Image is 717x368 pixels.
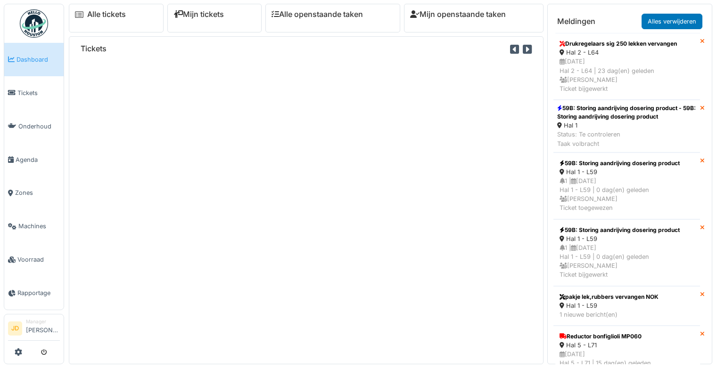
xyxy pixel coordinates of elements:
a: Dashboard [4,43,64,76]
a: Mijn openstaande taken [410,10,506,19]
div: Hal 1 - L59 [560,301,694,310]
span: Dashboard [16,55,60,64]
span: Voorraad [17,255,60,264]
div: Hal 1 - L59 [560,168,694,176]
div: Drukregelaars sig 250 lekken vervangen [560,40,694,48]
a: Alle tickets [87,10,126,19]
a: Tickets [4,76,64,110]
li: JD [8,321,22,336]
h6: Meldingen [557,17,595,26]
a: Voorraad [4,243,64,276]
a: Agenda [4,143,64,176]
span: Machines [18,222,60,231]
div: Status: Te controleren Taak volbracht [557,130,696,148]
a: Onderhoud [4,110,64,143]
div: 1 | [DATE] Hal 1 - L59 | 0 dag(en) geleden [PERSON_NAME] Ticket toegewezen [560,176,694,213]
div: 59B: Storing aandrijving dosering product [560,159,694,168]
a: Mijn tickets [173,10,224,19]
a: Rapportage [4,276,64,310]
a: pakje lek,rubbers vervangen NOK Hal 1 - L59 1 nieuwe bericht(en) [553,286,700,326]
div: 59B: Storing aandrijving dosering product [560,226,694,234]
h6: Tickets [81,44,107,53]
li: [PERSON_NAME] [26,318,60,338]
div: Hal 1 - L59 [560,234,694,243]
span: Rapportage [17,288,60,297]
a: 59B: Storing aandrijving dosering product Hal 1 - L59 1 |[DATE]Hal 1 - L59 | 0 dag(en) geleden [P... [553,219,700,286]
div: 1 nieuwe bericht(en) [560,310,694,319]
img: Badge_color-CXgf-gQk.svg [20,9,48,38]
span: Tickets [17,88,60,97]
a: Alle openstaande taken [272,10,363,19]
div: Hal 1 [557,121,696,130]
a: Machines [4,210,64,243]
a: 59B: Storing aandrijving dosering product Hal 1 - L59 1 |[DATE]Hal 1 - L59 | 0 dag(en) geleden [P... [553,152,700,219]
div: Reductor bonfiglioli MP060 [560,332,694,341]
div: Manager [26,318,60,325]
a: Alles verwijderen [642,14,702,29]
span: Onderhoud [18,122,60,131]
div: 1 | [DATE] Hal 1 - L59 | 0 dag(en) geleden [PERSON_NAME] Ticket bijgewerkt [560,243,694,280]
div: [DATE] Hal 2 - L64 | 23 dag(en) geleden [PERSON_NAME] Ticket bijgewerkt [560,57,694,93]
div: Hal 5 - L71 [560,341,694,350]
div: pakje lek,rubbers vervangen NOK [560,293,694,301]
span: Zones [15,188,60,197]
div: Hal 2 - L64 [560,48,694,57]
span: Agenda [16,155,60,164]
a: Drukregelaars sig 250 lekken vervangen Hal 2 - L64 [DATE]Hal 2 - L64 | 23 dag(en) geleden [PERSON... [553,33,700,100]
a: 59B: Storing aandrijving dosering product - 59B: Storing aandrijving dosering product Hal 1 Statu... [553,100,700,152]
div: 59B: Storing aandrijving dosering product - 59B: Storing aandrijving dosering product [557,104,696,121]
a: Zones [4,176,64,210]
a: JD Manager[PERSON_NAME] [8,318,60,341]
